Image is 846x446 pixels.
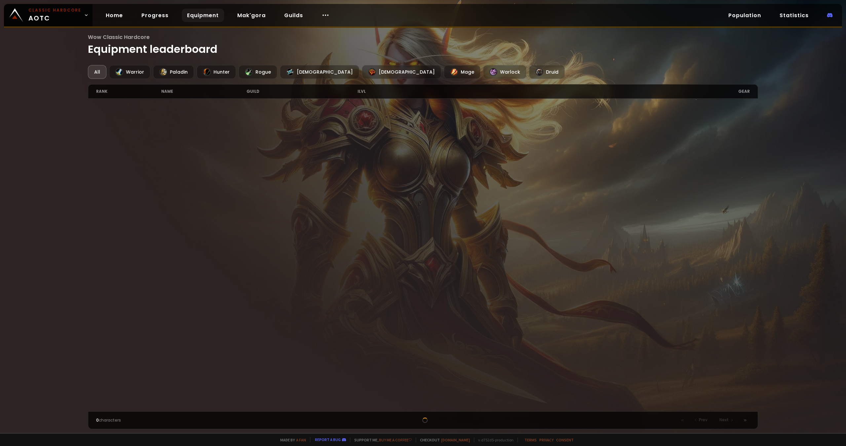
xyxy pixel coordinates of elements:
a: Consent [556,437,574,442]
small: Classic Hardcore [28,7,81,13]
div: Warrior [109,65,150,79]
span: 0 [96,417,99,423]
div: Mage [444,65,481,79]
a: Privacy [539,437,554,442]
a: Home [100,9,128,22]
div: rank [96,85,162,98]
div: [DEMOGRAPHIC_DATA] [280,65,359,79]
a: Terms [524,437,537,442]
div: characters [96,417,260,423]
span: Next [719,417,729,423]
a: Mak'gora [232,9,271,22]
span: Wow Classic Hardcore [88,33,758,41]
a: Classic HardcoreAOTC [4,4,93,26]
div: Warlock [483,65,526,79]
div: All [88,65,106,79]
a: Equipment [182,9,224,22]
div: name [161,85,246,98]
span: Support me, [350,437,412,442]
div: guild [247,85,358,98]
a: Population [723,9,766,22]
span: Made by [276,437,306,442]
a: Report a bug [315,437,341,442]
a: a fan [296,437,306,442]
h1: Equipment leaderboard [88,33,758,57]
span: AOTC [28,7,81,23]
div: Rogue [239,65,277,79]
a: Guilds [279,9,308,22]
a: Buy me a coffee [379,437,412,442]
div: [DEMOGRAPHIC_DATA] [362,65,441,79]
div: ilvl [358,85,423,98]
a: Progress [136,9,174,22]
a: [DOMAIN_NAME] [441,437,470,442]
div: Hunter [197,65,236,79]
div: Druid [529,65,565,79]
span: Prev [699,417,708,423]
div: gear [423,85,750,98]
a: Statistics [774,9,814,22]
span: v. d752d5 - production [474,437,514,442]
div: Paladin [153,65,194,79]
span: Checkout [416,437,470,442]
